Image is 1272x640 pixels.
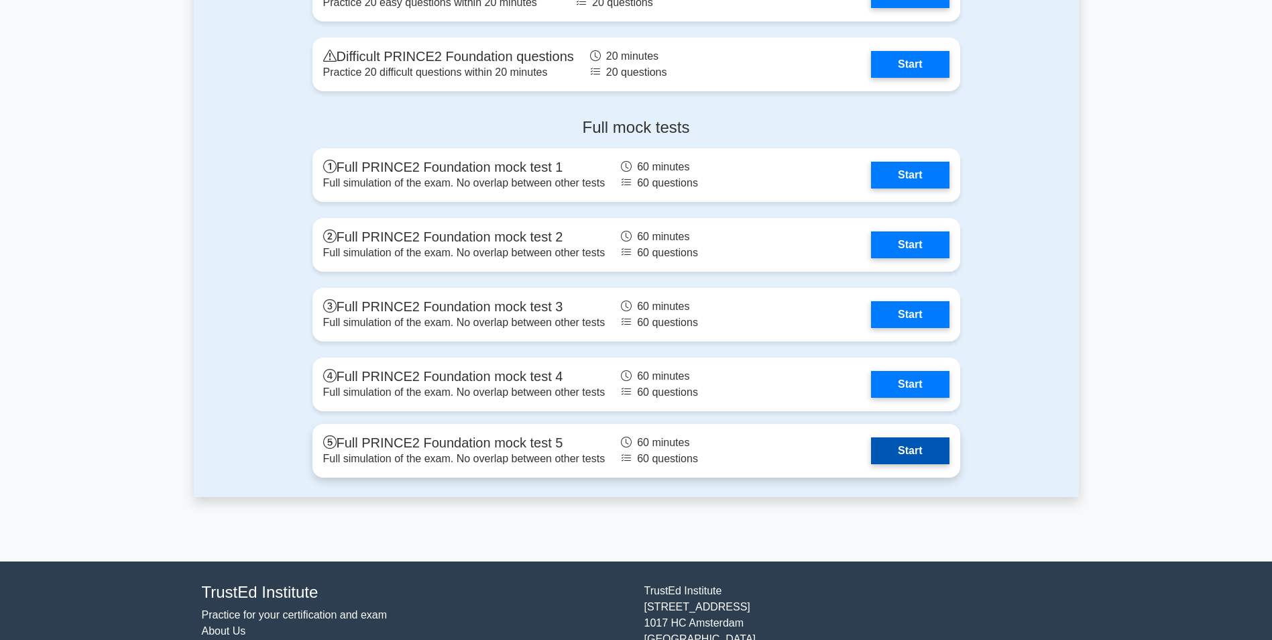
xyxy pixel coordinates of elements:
a: Start [871,51,949,78]
a: Practice for your certification and exam [202,609,388,621]
a: Start [871,301,949,328]
a: Start [871,437,949,464]
h4: TrustEd Institute [202,583,628,602]
a: Start [871,371,949,398]
a: Start [871,162,949,189]
h4: Full mock tests [312,118,960,138]
a: Start [871,231,949,258]
a: About Us [202,625,246,637]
